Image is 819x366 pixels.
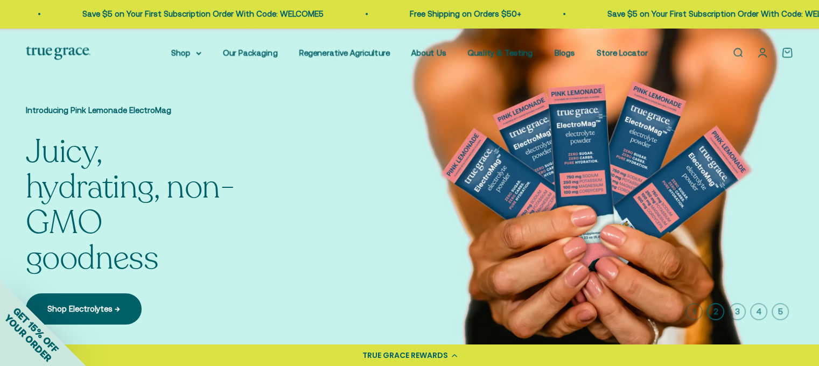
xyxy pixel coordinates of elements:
a: Quality & Testing [468,48,533,57]
split-lines: Juicy, hydrating, non-GMO goodness [26,130,234,280]
button: 1 [685,303,703,320]
a: About Us [411,48,446,57]
p: Introducing Pink Lemonade ElectroMag [26,104,241,117]
a: Regenerative Agriculture [299,48,390,57]
button: 4 [750,303,767,320]
button: 5 [772,303,789,320]
button: 2 [707,303,724,320]
a: Our Packaging [223,48,278,57]
p: Save $5 on Your First Subscription Order With Code: WELCOME5 [81,8,323,20]
a: Blogs [555,48,575,57]
div: TRUE GRACE REWARDS [362,350,448,361]
summary: Shop [171,46,201,59]
span: GET 15% OFF [11,305,61,355]
button: 3 [729,303,746,320]
span: YOUR ORDER [2,312,54,364]
a: Store Locator [597,48,648,57]
a: Free Shipping on Orders $50+ [409,9,520,18]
